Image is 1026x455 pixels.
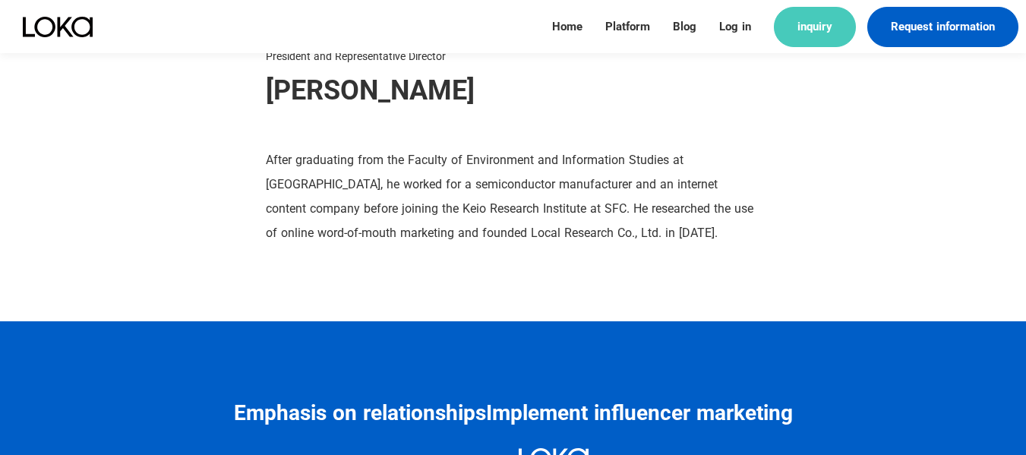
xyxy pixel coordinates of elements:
[719,20,751,33] font: Log in
[605,20,650,33] font: Platform
[673,19,696,35] a: Blog
[605,19,650,35] a: Platform
[266,74,475,106] font: [PERSON_NAME]
[797,20,832,33] font: inquiry
[673,20,696,33] font: Blog
[719,19,751,35] a: Log in
[552,20,582,33] font: Home
[867,7,1018,47] a: Request information
[234,400,486,425] font: Emphasis on relationships
[266,50,446,62] font: President and Representative Director
[891,20,995,33] font: Request information
[552,19,582,35] a: Home
[486,400,793,425] font: Implement influencer marketing
[774,7,856,47] a: inquiry
[266,153,753,240] font: After graduating from the Faculty of Environment and Information Studies at [GEOGRAPHIC_DATA], he...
